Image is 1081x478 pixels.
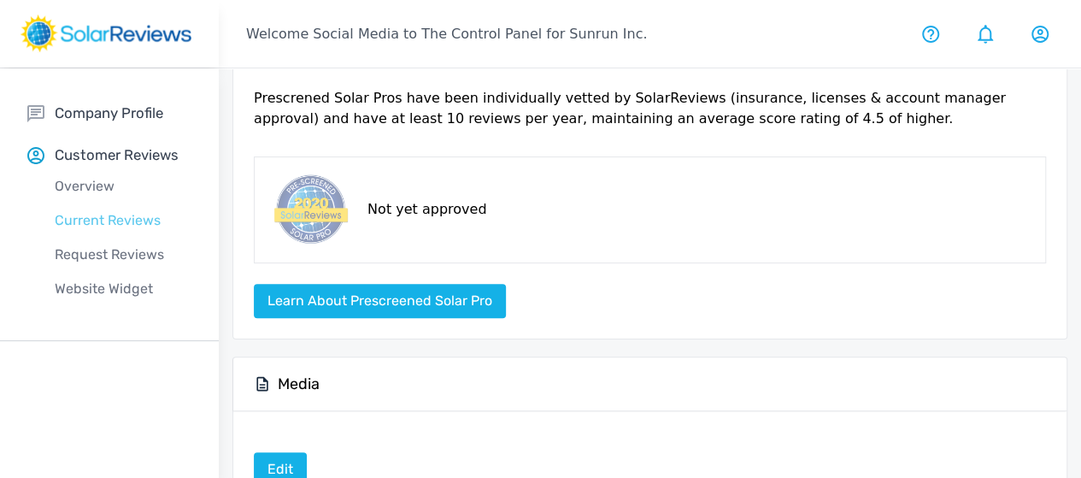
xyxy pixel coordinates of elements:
[27,238,219,272] a: Request Reviews
[55,145,179,166] p: Customer Reviews
[27,279,219,299] p: Website Widget
[27,245,219,265] p: Request Reviews
[27,169,219,204] a: Overview
[246,24,647,44] p: Welcome Social Media to The Control Panel for Sunrun Inc.
[27,176,219,197] p: Overview
[55,103,163,124] p: Company Profile
[254,461,307,477] a: Edit
[27,210,219,231] p: Current Reviews
[254,292,506,309] a: Learn about Prescreened Solar Pro
[278,375,320,394] h5: Media
[27,272,219,306] a: Website Widget
[27,204,219,238] a: Current Reviews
